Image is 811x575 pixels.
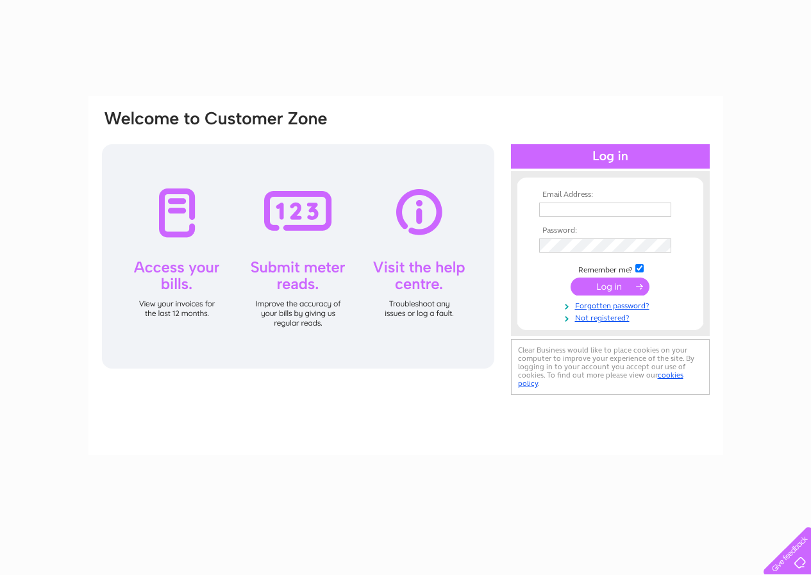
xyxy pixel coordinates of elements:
[536,262,685,275] td: Remember me?
[539,311,685,323] a: Not registered?
[511,339,710,395] div: Clear Business would like to place cookies on your computer to improve your experience of the sit...
[536,226,685,235] th: Password:
[539,299,685,311] a: Forgotten password?
[518,371,683,388] a: cookies policy
[536,190,685,199] th: Email Address:
[571,278,649,296] input: Submit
